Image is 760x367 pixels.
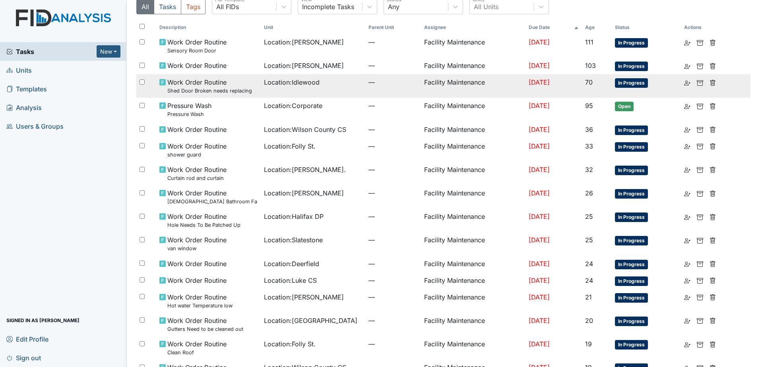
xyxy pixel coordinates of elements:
[710,77,716,87] a: Delete
[167,325,243,333] small: Gutters Need to be cleaned out
[697,125,703,134] a: Archive
[615,102,634,111] span: Open
[421,58,525,74] td: Facility Maintenance
[264,235,323,245] span: Location : Slatestone
[615,236,648,245] span: In Progress
[615,62,648,71] span: In Progress
[585,276,593,284] span: 24
[615,212,648,222] span: In Progress
[582,21,612,34] th: Toggle SortBy
[6,314,79,326] span: Signed in as [PERSON_NAME]
[6,47,97,56] a: Tasks
[167,349,227,356] small: Clean Roof
[97,45,120,58] button: New
[710,292,716,302] a: Delete
[167,316,243,333] span: Work Order Routine Gutters Need to be cleaned out
[421,185,525,209] td: Facility Maintenance
[615,260,648,269] span: In Progress
[615,340,648,350] span: In Progress
[421,34,525,58] td: Facility Maintenance
[710,339,716,349] a: Delete
[264,212,324,221] span: Location : Halifax DP
[529,38,550,46] span: [DATE]
[529,293,550,301] span: [DATE]
[6,120,64,132] span: Users & Groups
[264,61,344,70] span: Location : [PERSON_NAME]
[421,272,525,289] td: Facility Maintenance
[710,276,716,285] a: Delete
[525,21,582,34] th: Toggle SortBy
[368,188,418,198] span: —
[529,212,550,220] span: [DATE]
[264,188,344,198] span: Location : [PERSON_NAME]
[474,2,498,12] div: All Units
[529,166,550,174] span: [DATE]
[615,166,648,175] span: In Progress
[697,61,703,70] a: Archive
[710,188,716,198] a: Delete
[264,101,322,110] span: Location : Corporate
[421,98,525,121] td: Facility Maintenance
[421,313,525,336] td: Facility Maintenance
[264,276,317,285] span: Location : Luke CS
[368,77,418,87] span: —
[710,37,716,47] a: Delete
[421,289,525,313] td: Facility Maintenance
[615,142,648,152] span: In Progress
[167,174,227,182] small: Curtain rod and curtain
[585,62,596,70] span: 103
[529,102,550,110] span: [DATE]
[368,292,418,302] span: —
[167,37,227,54] span: Work Order Routine Sensory Room Door
[167,101,211,118] span: Pressure Wash Pressure Wash
[6,333,48,345] span: Edit Profile
[710,61,716,70] a: Delete
[368,141,418,151] span: —
[421,122,525,138] td: Facility Maintenance
[368,339,418,349] span: —
[529,276,550,284] span: [DATE]
[615,126,648,135] span: In Progress
[529,236,550,244] span: [DATE]
[264,77,320,87] span: Location : Idlewood
[697,339,703,349] a: Archive
[585,260,593,268] span: 24
[264,339,316,349] span: Location : Folly St.
[167,188,258,205] span: Work Order Routine Ladies Bathroom Faucet and Plumbing
[612,21,681,34] th: Toggle SortBy
[529,126,550,133] span: [DATE]
[697,276,703,285] a: Archive
[421,336,525,359] td: Facility Maintenance
[167,235,227,252] span: Work Order Routine van window
[585,189,593,197] span: 26
[697,101,703,110] a: Archive
[167,87,252,95] small: Shed Door Broken needs replacing
[264,37,344,47] span: Location : [PERSON_NAME]
[421,232,525,255] td: Facility Maintenance
[264,316,357,325] span: Location : [GEOGRAPHIC_DATA]
[615,276,648,286] span: In Progress
[615,293,648,303] span: In Progress
[302,2,354,12] div: Incomplete Tasks
[167,292,233,309] span: Work Order Routine Hot water Temperature low
[368,125,418,134] span: —
[167,141,227,158] span: Work Order Routine shower guard
[368,61,418,70] span: —
[697,141,703,151] a: Archive
[710,235,716,245] a: Delete
[529,317,550,325] span: [DATE]
[615,38,648,48] span: In Progress
[167,245,227,252] small: van window
[710,259,716,268] a: Delete
[697,316,703,325] a: Archive
[264,165,346,174] span: Location : [PERSON_NAME].
[585,236,593,244] span: 25
[6,101,42,114] span: Analysis
[264,292,344,302] span: Location : [PERSON_NAME]
[368,276,418,285] span: —
[529,142,550,150] span: [DATE]
[216,2,239,12] div: All FIDs
[421,209,525,232] td: Facility Maintenance
[6,64,32,76] span: Units
[167,212,240,229] span: Work Order Routine Hole Needs To Be Patched Up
